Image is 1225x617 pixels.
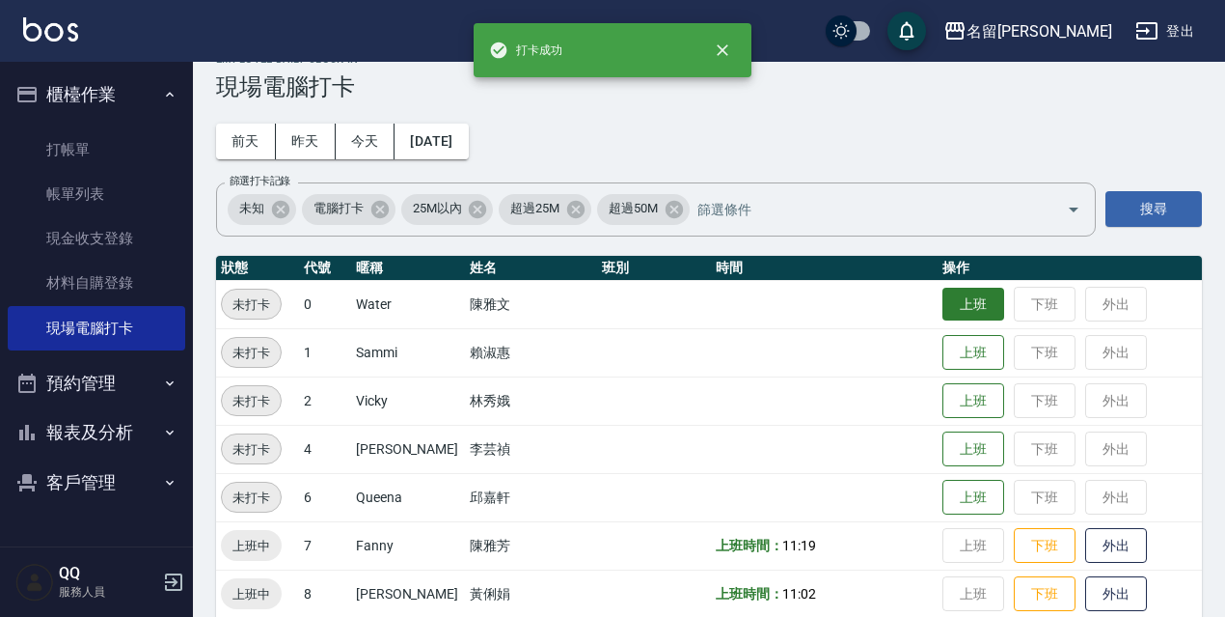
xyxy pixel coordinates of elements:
td: 李芸禎 [465,425,597,473]
th: 暱稱 [351,256,465,281]
span: 電腦打卡 [302,199,375,218]
td: 邱嘉軒 [465,473,597,521]
h3: 現場電腦打卡 [216,73,1202,100]
th: 時間 [711,256,939,281]
button: 上班 [942,288,1004,322]
td: 0 [299,280,351,328]
span: 11:19 [782,538,816,553]
div: 名留[PERSON_NAME] [966,19,1112,43]
button: 下班 [1014,528,1075,564]
span: 未打卡 [222,488,281,508]
div: 未知 [228,194,296,225]
span: 未知 [228,199,276,218]
button: 名留[PERSON_NAME] [936,12,1120,51]
button: 報表及分析 [8,407,185,458]
button: 登出 [1128,14,1202,49]
a: 現場電腦打卡 [8,306,185,351]
span: 未打卡 [222,294,281,315]
td: 陳雅芳 [465,521,597,570]
td: 4 [299,425,351,473]
a: 打帳單 [8,127,185,172]
span: 打卡成功 [489,41,562,60]
th: 姓名 [465,256,597,281]
a: 材料自購登錄 [8,261,185,305]
button: close [701,29,744,71]
td: Sammi [351,328,465,377]
td: 賴淑惠 [465,328,597,377]
img: Person [15,563,54,602]
img: Logo [23,17,78,42]
b: 上班時間： [716,538,783,553]
button: [DATE] [395,124,468,159]
td: Water [351,280,465,328]
button: 上班 [942,480,1004,516]
a: 帳單列表 [8,172,185,216]
p: 服務人員 [59,583,157,601]
span: 上班中 [221,536,282,556]
button: 櫃檯作業 [8,70,185,120]
button: 上班 [942,432,1004,467]
span: 超過25M [499,199,571,218]
button: 上班 [942,335,1004,371]
span: 未打卡 [222,439,281,460]
button: 外出 [1085,576,1147,612]
button: 下班 [1014,576,1075,612]
td: 6 [299,473,351,521]
td: Vicky [351,377,465,425]
b: 上班時間： [716,586,783,602]
td: [PERSON_NAME] [351,425,465,473]
td: 林秀娥 [465,377,597,425]
div: 電腦打卡 [302,194,395,225]
div: 超過25M [499,194,591,225]
button: 客戶管理 [8,458,185,508]
th: 班別 [597,256,711,281]
span: 未打卡 [222,343,281,363]
td: Fanny [351,521,465,570]
th: 狀態 [216,256,299,281]
th: 操作 [938,256,1202,281]
button: 外出 [1085,528,1147,564]
th: 代號 [299,256,351,281]
div: 超過50M [597,194,690,225]
span: 11:02 [782,586,816,602]
div: 25M以內 [401,194,494,225]
span: 25M以內 [401,199,474,218]
button: 昨天 [276,124,336,159]
button: save [887,12,926,50]
span: 超過50M [597,199,669,218]
td: 2 [299,377,351,425]
button: 前天 [216,124,276,159]
td: 1 [299,328,351,377]
td: Queena [351,473,465,521]
a: 現金收支登錄 [8,216,185,261]
label: 篩選打卡記錄 [230,174,290,188]
button: 上班 [942,383,1004,419]
td: 陳雅文 [465,280,597,328]
button: 搜尋 [1105,191,1202,227]
span: 未打卡 [222,391,281,411]
span: 上班中 [221,584,282,604]
button: 預約管理 [8,358,185,408]
button: 今天 [336,124,395,159]
td: 7 [299,521,351,570]
button: Open [1058,194,1089,225]
h5: QQ [59,564,157,583]
input: 篩選條件 [693,192,1033,226]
